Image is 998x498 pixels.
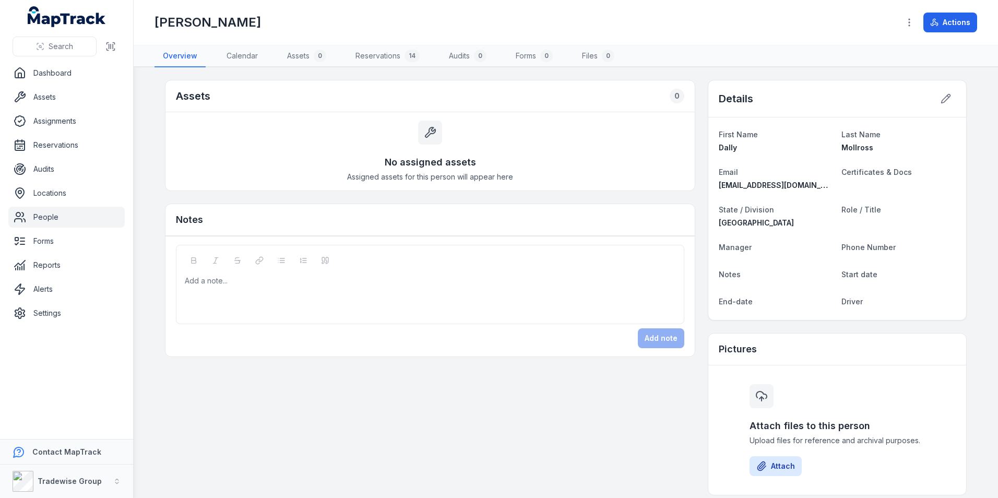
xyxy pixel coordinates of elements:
[314,50,326,62] div: 0
[474,50,486,62] div: 0
[8,303,125,324] a: Settings
[923,13,977,32] button: Actions
[8,111,125,132] a: Assignments
[385,155,476,170] h3: No assigned assets
[574,45,623,67] a: Files0
[750,456,802,476] button: Attach
[8,159,125,180] a: Audits
[719,91,753,106] h2: Details
[719,181,845,189] span: [EMAIL_ADDRESS][DOMAIN_NAME]
[841,168,912,176] span: Certificates & Docs
[719,130,758,139] span: First Name
[719,143,737,152] span: Dally
[38,477,102,485] strong: Tradewise Group
[8,279,125,300] a: Alerts
[8,207,125,228] a: People
[719,270,741,279] span: Notes
[719,168,738,176] span: Email
[841,143,873,152] span: Mollross
[8,183,125,204] a: Locations
[28,6,106,27] a: MapTrack
[719,205,774,214] span: State / Division
[347,172,513,182] span: Assigned assets for this person will appear here
[507,45,561,67] a: Forms0
[540,50,553,62] div: 0
[405,50,420,62] div: 14
[8,231,125,252] a: Forms
[750,419,925,433] h3: Attach files to this person
[8,255,125,276] a: Reports
[13,37,97,56] button: Search
[8,63,125,84] a: Dashboard
[8,87,125,108] a: Assets
[49,41,73,52] span: Search
[32,447,101,456] strong: Contact MapTrack
[8,135,125,156] a: Reservations
[176,89,210,103] h2: Assets
[441,45,495,67] a: Audits0
[841,205,881,214] span: Role / Title
[719,342,757,357] h3: Pictures
[279,45,335,67] a: Assets0
[670,89,684,103] div: 0
[841,130,881,139] span: Last Name
[719,243,752,252] span: Manager
[750,435,925,446] span: Upload files for reference and archival purposes.
[841,297,863,306] span: Driver
[841,270,877,279] span: Start date
[218,45,266,67] a: Calendar
[176,212,203,227] h3: Notes
[347,45,428,67] a: Reservations14
[155,14,261,31] h1: [PERSON_NAME]
[719,297,753,306] span: End-date
[602,50,614,62] div: 0
[719,218,794,227] span: [GEOGRAPHIC_DATA]
[155,45,206,67] a: Overview
[841,243,896,252] span: Phone Number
